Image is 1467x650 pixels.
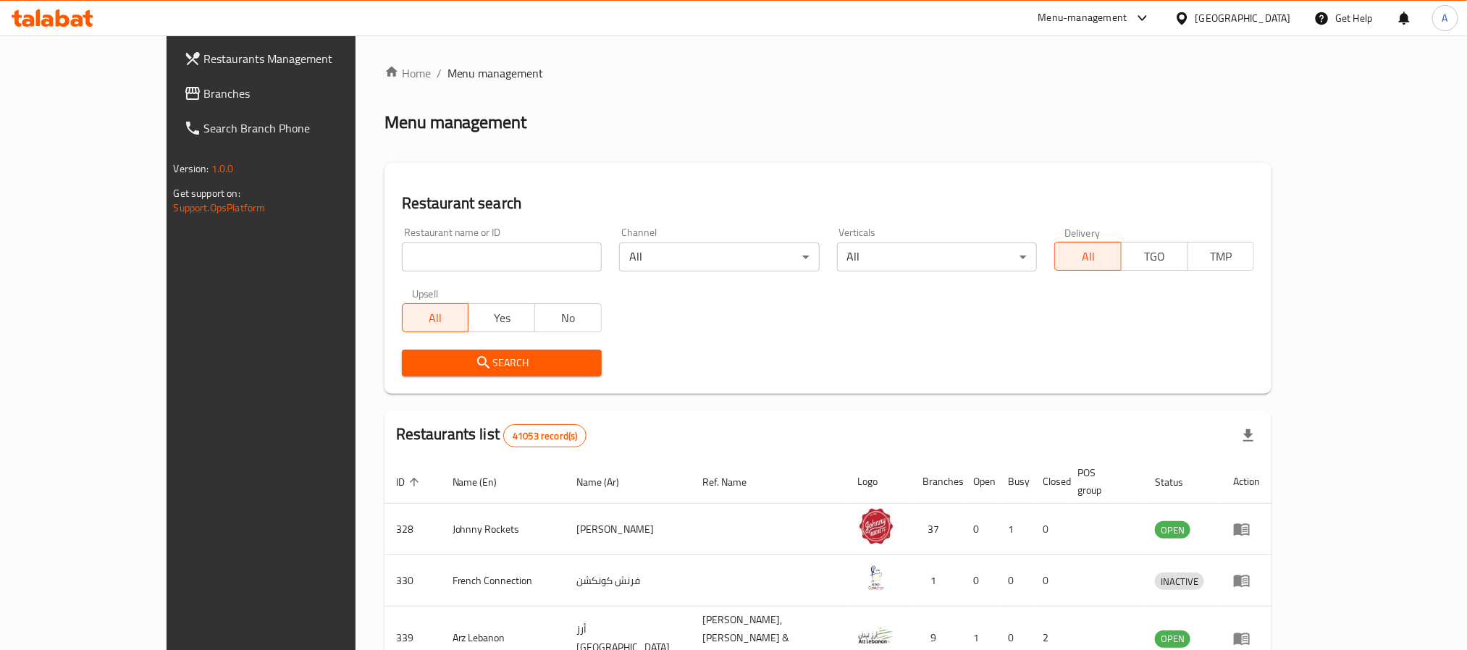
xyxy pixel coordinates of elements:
[846,460,912,504] th: Logo
[702,473,765,491] span: Ref. Name
[474,308,529,329] span: Yes
[1054,242,1122,271] button: All
[384,504,441,555] td: 328
[174,159,209,178] span: Version:
[396,473,424,491] span: ID
[858,560,894,596] img: French Connection
[503,424,587,447] div: Total records count
[504,429,586,443] span: 41053 record(s)
[402,303,469,332] button: All
[172,76,411,111] a: Branches
[997,555,1032,607] td: 0
[1032,504,1067,555] td: 0
[396,423,587,447] h2: Restaurants list
[1194,246,1249,267] span: TMP
[541,308,596,329] span: No
[962,555,997,607] td: 0
[453,473,516,491] span: Name (En)
[402,242,602,271] input: Search for restaurant name or ID..
[1155,522,1190,539] span: OPEN
[441,504,566,555] td: Johnny Rockets
[413,354,590,372] span: Search
[1078,464,1127,499] span: POS group
[576,473,638,491] span: Name (Ar)
[441,555,566,607] td: French Connection
[384,555,441,607] td: 330
[468,303,535,332] button: Yes
[1155,573,1204,590] span: INACTIVE
[1155,521,1190,539] div: OPEN
[384,111,527,134] h2: Menu management
[1231,418,1266,453] div: Export file
[1155,473,1202,491] span: Status
[1233,630,1260,647] div: Menu
[1032,460,1067,504] th: Closed
[172,111,411,145] a: Search Branch Phone
[1155,630,1190,647] span: OPEN
[437,64,442,82] li: /
[565,504,691,555] td: [PERSON_NAME]
[1127,246,1182,267] span: TGO
[837,242,1037,271] div: All
[1121,242,1188,271] button: TGO
[1155,630,1190,648] div: OPEN
[997,460,1032,504] th: Busy
[1233,572,1260,589] div: Menu
[174,198,266,217] a: Support.OpsPlatform
[1222,460,1271,504] th: Action
[1032,555,1067,607] td: 0
[962,504,997,555] td: 0
[402,350,602,376] button: Search
[534,303,602,332] button: No
[1064,227,1101,237] label: Delivery
[402,193,1255,214] h2: Restaurant search
[172,41,411,76] a: Restaurants Management
[211,159,234,178] span: 1.0.0
[1061,246,1116,267] span: All
[565,555,691,607] td: فرنش كونكشن
[412,289,439,299] label: Upsell
[912,504,962,555] td: 37
[384,64,1272,82] nav: breadcrumb
[858,508,894,544] img: Johnny Rockets
[912,460,962,504] th: Branches
[447,64,544,82] span: Menu management
[204,119,400,137] span: Search Branch Phone
[1038,9,1127,27] div: Menu-management
[1195,10,1291,26] div: [GEOGRAPHIC_DATA]
[619,242,819,271] div: All
[912,555,962,607] td: 1
[408,308,463,329] span: All
[174,184,240,203] span: Get support on:
[1188,242,1255,271] button: TMP
[1233,520,1260,538] div: Menu
[204,50,400,67] span: Restaurants Management
[997,504,1032,555] td: 1
[962,460,997,504] th: Open
[204,85,400,102] span: Branches
[1442,10,1448,26] span: A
